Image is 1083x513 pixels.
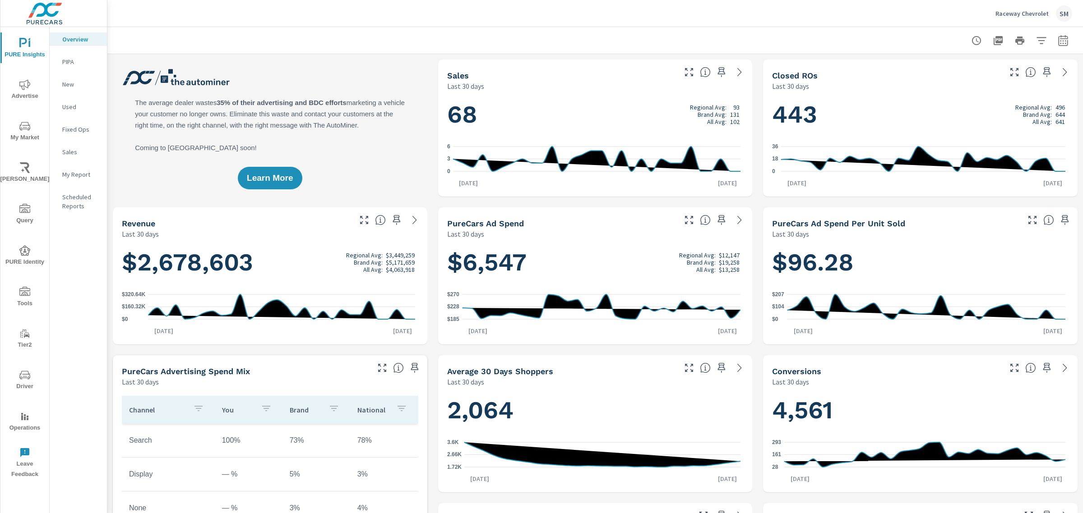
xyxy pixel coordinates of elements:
p: 641 [1055,118,1065,125]
h1: $96.28 [772,247,1069,278]
p: [DATE] [387,326,418,335]
text: $270 [447,291,459,298]
div: Sales [50,145,107,159]
p: [DATE] [1037,179,1069,188]
p: [DATE] [784,474,816,483]
p: $5,171,659 [386,259,415,266]
h5: Revenue [122,219,155,228]
p: [DATE] [712,326,743,335]
p: Last 30 days [122,229,159,239]
span: My Market [3,121,46,143]
span: Save this to your personalized report [1040,65,1054,79]
p: [DATE] [781,179,813,188]
p: All Avg: [1032,118,1052,125]
p: Channel [129,405,186,414]
p: 102 [730,118,740,125]
div: SM [1056,5,1072,22]
p: PIPA [62,57,100,66]
span: [PERSON_NAME] [3,162,46,184]
p: 644 [1055,111,1065,118]
span: Average cost of advertising per each vehicle sold at the dealer over the selected date range. The... [1043,215,1054,225]
span: Operations [3,411,46,433]
text: 3.6K [447,439,459,445]
span: Save this to your personalized report [389,213,404,227]
span: Save this to your personalized report [1040,361,1054,375]
a: See more details in report [732,213,747,227]
text: $104 [772,303,784,310]
text: 3 [447,156,450,162]
p: Regional Avg: [346,252,383,259]
span: Query [3,204,46,226]
td: — % [215,463,282,486]
p: 496 [1055,104,1065,111]
h5: PureCars Advertising Spend Mix [122,366,250,376]
text: $160.32K [122,304,145,310]
text: 161 [772,451,781,458]
p: 131 [730,111,740,118]
a: See more details in report [1058,65,1072,79]
button: Make Fullscreen [1025,213,1040,227]
text: $207 [772,291,784,298]
button: Make Fullscreen [682,361,696,375]
span: Number of Repair Orders Closed by the selected dealership group over the selected time range. [So... [1025,67,1036,78]
div: Fixed Ops [50,123,107,136]
h1: $2,678,603 [122,247,418,278]
span: Learn More [247,174,293,182]
h5: PureCars Ad Spend [447,219,524,228]
button: Make Fullscreen [682,65,696,79]
text: 0 [772,168,775,174]
p: Brand Avg: [1023,111,1052,118]
span: Save this to your personalized report [714,213,729,227]
text: 2.66K [447,452,462,458]
p: [DATE] [1037,326,1069,335]
h1: $6,547 [447,247,744,278]
button: Apply Filters [1032,32,1051,50]
p: My Report [62,170,100,179]
text: $185 [447,316,459,322]
p: 93 [733,104,740,111]
button: Print Report [1011,32,1029,50]
p: Last 30 days [447,229,484,239]
a: See more details in report [407,213,422,227]
p: All Avg: [696,266,716,273]
h1: 68 [447,99,744,130]
td: 100% [215,429,282,452]
p: Fixed Ops [62,125,100,134]
span: Save this to your personalized report [1058,213,1072,227]
div: Scheduled Reports [50,190,107,213]
td: 3% [350,463,418,486]
text: 36 [772,143,778,150]
td: Search [122,429,215,452]
p: Last 30 days [447,376,484,387]
text: $228 [447,303,459,310]
p: Brand Avg: [687,259,716,266]
span: PURE Identity [3,245,46,267]
p: Regional Avg: [690,104,727,111]
td: 5% [282,463,350,486]
span: Tools [3,287,46,309]
div: Used [50,100,107,114]
h5: Sales [447,71,469,80]
text: 293 [772,439,781,445]
span: Save this to your personalized report [714,65,729,79]
text: 18 [772,156,778,162]
p: Sales [62,147,100,156]
p: Last 30 days [772,81,809,92]
a: See more details in report [732,361,747,375]
div: New [50,78,107,91]
button: Make Fullscreen [1007,361,1022,375]
td: Display [122,463,215,486]
span: PURE Insights [3,38,46,60]
p: New [62,80,100,89]
td: 78% [350,429,418,452]
p: All Avg: [363,266,383,273]
button: Learn More [238,167,302,189]
p: Regional Avg: [679,252,716,259]
h5: Closed ROs [772,71,818,80]
p: Raceway Chevrolet [995,9,1049,18]
button: Make Fullscreen [357,213,371,227]
h1: 4,561 [772,395,1069,426]
div: Overview [50,32,107,46]
p: Last 30 days [772,376,809,387]
h5: Conversions [772,366,821,376]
